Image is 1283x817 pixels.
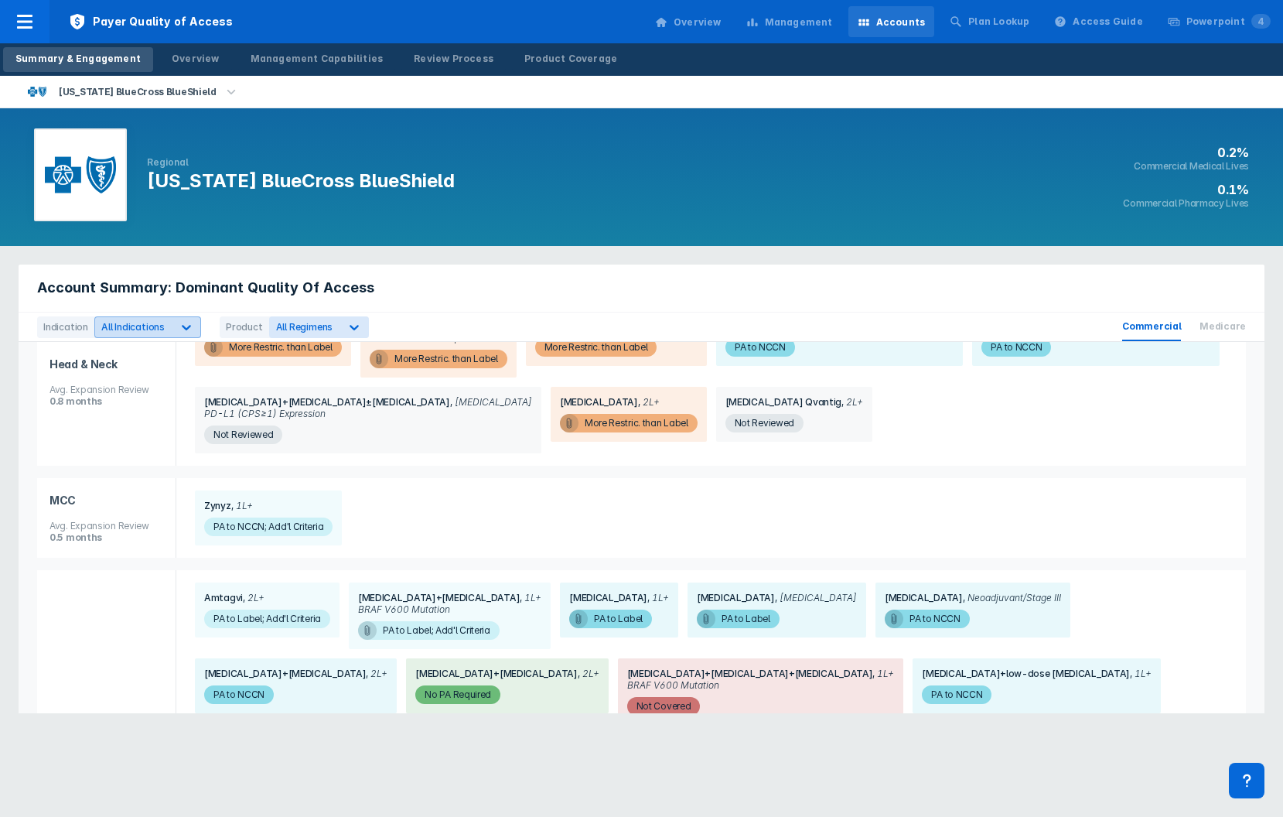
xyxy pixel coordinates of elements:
span: Amtagvi [204,592,243,603]
a: Overview [646,6,731,37]
a: Summary & Engagement [3,47,153,72]
h4: Commercial Pharmacy Lives [1123,197,1249,210]
h1: [US_STATE] BlueCross BlueShield [147,169,455,193]
span: PA to NCCN [922,685,991,704]
span: PA to Label [697,610,780,628]
span: 2L+ [841,396,863,408]
span: Account Summary: Dominant Quality Of Access [37,279,374,297]
span: More Restric. than Label [204,338,342,357]
div: Avg. Expansion Review [49,384,163,395]
span: 1L+ [231,500,253,511]
div: Product [220,316,269,338]
div: Regional [147,156,455,169]
a: Review Process [401,47,506,72]
span: Zynyz [204,500,231,511]
span: PA to Label; Add'l Criteria [204,610,330,628]
span: [MEDICAL_DATA] [775,592,857,603]
span: MCC [49,481,163,520]
a: Product Coverage [512,47,630,72]
span: [MEDICAL_DATA]+[MEDICAL_DATA]+[MEDICAL_DATA] [627,668,873,679]
div: Overview [172,52,220,66]
span: [MEDICAL_DATA] Qvantig [725,396,841,408]
span: Commercial [1122,313,1181,341]
div: Product Coverage [524,52,617,66]
div: Summary & Engagement [15,52,141,66]
span: Not Covered [627,697,701,716]
span: All Regimens [276,321,333,333]
a: Management [737,6,842,37]
h4: Commercial Medical Lives [1123,160,1249,173]
span: [MEDICAL_DATA] [569,592,647,603]
span: 1L+ [647,592,669,603]
div: Review Process [414,52,493,66]
div: Powerpoint [1186,15,1271,29]
span: 2L+ [638,396,660,408]
span: [MEDICAL_DATA] [697,592,775,603]
span: [MEDICAL_DATA]+low-dose [MEDICAL_DATA] [922,668,1130,679]
div: Contact Support [1229,763,1264,798]
span: PA to Label; Add'l Criteria [358,621,500,640]
span: All Indications [101,321,165,333]
span: [MEDICAL_DATA]+[MEDICAL_DATA] [204,668,366,679]
span: 1L+ [872,668,894,679]
span: PA to Label [569,610,652,628]
span: More Restric. than Label [370,350,507,368]
span: Medicare [1199,313,1246,341]
div: Accounts [876,15,926,29]
span: PD-L1 (CPS≥1) Expression [204,408,326,419]
span: [MEDICAL_DATA]+[MEDICAL_DATA]±[MEDICAL_DATA] [204,396,450,408]
span: PA to NCCN [204,685,274,704]
span: 2L+ [243,592,264,603]
span: 1L+ [1130,668,1152,679]
button: [US_STATE] BlueCross BlueShield [9,76,258,108]
span: Not Reviewed [204,426,282,444]
div: 0.8 months [49,395,163,407]
span: [MEDICAL_DATA]+[MEDICAL_DATA] [415,668,577,679]
img: bcbs-ar [28,87,46,97]
span: Neoadjuvant/Stage III [963,592,1061,603]
div: 0.5 months [49,532,163,543]
span: [MEDICAL_DATA]+[MEDICAL_DATA] [358,592,520,603]
span: 2L+ [366,668,387,679]
span: More Restric. than Label [560,414,698,432]
span: More Restric. than Label [535,338,657,357]
span: BRAF V600 Mutation [627,679,719,691]
div: Avg. Expansion Review [49,520,163,532]
span: 1L+ [520,592,541,603]
div: Management Capabilities [251,52,384,66]
span: No PA Required [415,685,500,704]
div: [US_STATE] BlueCross BlueShield [53,81,223,103]
span: [MEDICAL_DATA] [885,592,963,603]
div: Overview [674,15,722,29]
span: BRAF V600 Mutation [358,603,450,615]
span: [MEDICAL_DATA] [450,396,532,408]
span: PA to NCCN [885,610,970,628]
a: Overview [159,47,232,72]
div: Management [765,15,833,29]
span: 4 [1251,14,1271,29]
div: Indication [37,316,94,338]
div: Access Guide [1073,15,1142,29]
span: [MEDICAL_DATA] [560,396,638,408]
img: bcbs-ar.png [45,156,116,193]
div: Plan Lookup [968,15,1029,29]
span: PA to NCCN [725,338,795,357]
a: Management Capabilities [238,47,396,72]
span: 2L+ [578,668,599,679]
span: PA to NCCN; Add'l Criteria [204,518,333,536]
h3: 0.1% [1123,182,1249,197]
span: Not Reviewed [725,414,804,432]
a: Accounts [848,6,935,37]
span: PA to NCCN [981,338,1051,357]
h3: 0.2% [1123,145,1249,160]
span: Head & Neck [49,345,163,384]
